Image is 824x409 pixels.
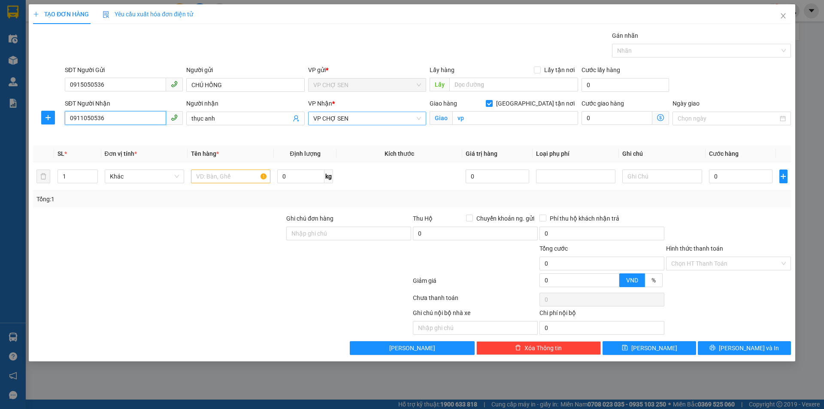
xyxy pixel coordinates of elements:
button: plus [779,170,788,183]
span: phone [171,114,178,121]
span: Tên hàng [191,150,219,157]
span: Kích thước [385,150,414,157]
button: printer[PERSON_NAME] và In [698,341,791,355]
input: Ngày giao [678,114,778,123]
span: plus [33,11,39,17]
strong: CHUYỂN PHÁT NHANH AN PHÚ QUÝ [14,7,76,35]
span: Tổng cước [539,245,568,252]
button: Close [771,4,795,28]
div: VP gửi [308,65,426,75]
span: Yêu cầu xuất hóa đơn điện tử [103,11,193,18]
span: Lấy hàng [430,67,454,73]
span: VP CHỢ SEN [313,79,421,91]
span: printer [709,345,715,351]
label: Gán nhãn [612,32,638,39]
div: Chưa thanh toán [412,293,539,308]
label: Cước giao hàng [582,100,624,107]
span: [GEOGRAPHIC_DATA] tận nơi [493,99,578,108]
span: VP CHỢ SEN [313,112,421,125]
span: kg [324,170,333,183]
input: 0 [466,170,530,183]
span: dollar-circle [657,114,664,121]
input: VD: Bàn, Ghế [191,170,270,183]
span: user-add [293,115,300,122]
span: TẠO ĐƠN HÀNG [33,11,89,18]
span: Lấy [430,78,449,91]
span: VND [626,277,638,284]
button: save[PERSON_NAME] [603,341,696,355]
input: Giao tận nơi [452,111,578,125]
span: plus [780,173,787,180]
span: Thu Hộ [413,215,433,222]
span: Phí thu hộ khách nhận trả [546,214,623,223]
label: Ngày giao [673,100,700,107]
span: Xóa Thông tin [524,343,562,353]
input: Nhập ghi chú [413,321,538,335]
div: Tổng: 1 [36,194,318,204]
div: SĐT Người Gửi [65,65,183,75]
span: phone [171,81,178,88]
span: VP Nhận [308,100,332,107]
input: Cước lấy hàng [582,78,669,92]
img: icon [103,11,109,18]
span: % [651,277,656,284]
span: Lấy tận nơi [541,65,578,75]
span: Khác [110,170,179,183]
span: Giá trị hàng [466,150,497,157]
button: delete [36,170,50,183]
input: Cước giao hàng [582,111,652,125]
div: Giảm giá [412,276,539,291]
span: plus [42,114,55,121]
button: deleteXóa Thông tin [476,341,601,355]
span: Đơn vị tính [105,150,137,157]
span: [PERSON_NAME] [389,343,435,353]
div: Người nhận [186,99,304,108]
th: Loại phụ phí [533,145,619,162]
label: Ghi chú đơn hàng [286,215,333,222]
div: SĐT Người Nhận [65,99,183,108]
input: Dọc đường [449,78,578,91]
div: Người gửi [186,65,304,75]
span: Cước hàng [709,150,739,157]
button: [PERSON_NAME] [350,341,475,355]
span: Định lượng [290,150,320,157]
span: Giao hàng [430,100,457,107]
span: Chuyển khoản ng. gửi [473,214,538,223]
th: Ghi chú [619,145,705,162]
label: Cước lấy hàng [582,67,620,73]
span: close [780,12,787,19]
span: Giao [430,111,452,125]
span: delete [515,345,521,351]
input: Ghi chú đơn hàng [286,227,411,240]
img: logo [4,46,12,89]
div: Chi phí nội bộ [539,308,664,321]
div: Ghi chú nội bộ nhà xe [413,308,538,321]
span: [PERSON_NAME] [631,343,677,353]
label: Hình thức thanh toán [666,245,723,252]
input: Ghi Chú [622,170,702,183]
span: SL [58,150,64,157]
span: [PERSON_NAME] và In [719,343,779,353]
span: [GEOGRAPHIC_DATA], [GEOGRAPHIC_DATA] ↔ [GEOGRAPHIC_DATA] [13,36,77,66]
span: save [622,345,628,351]
button: plus [41,111,55,124]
